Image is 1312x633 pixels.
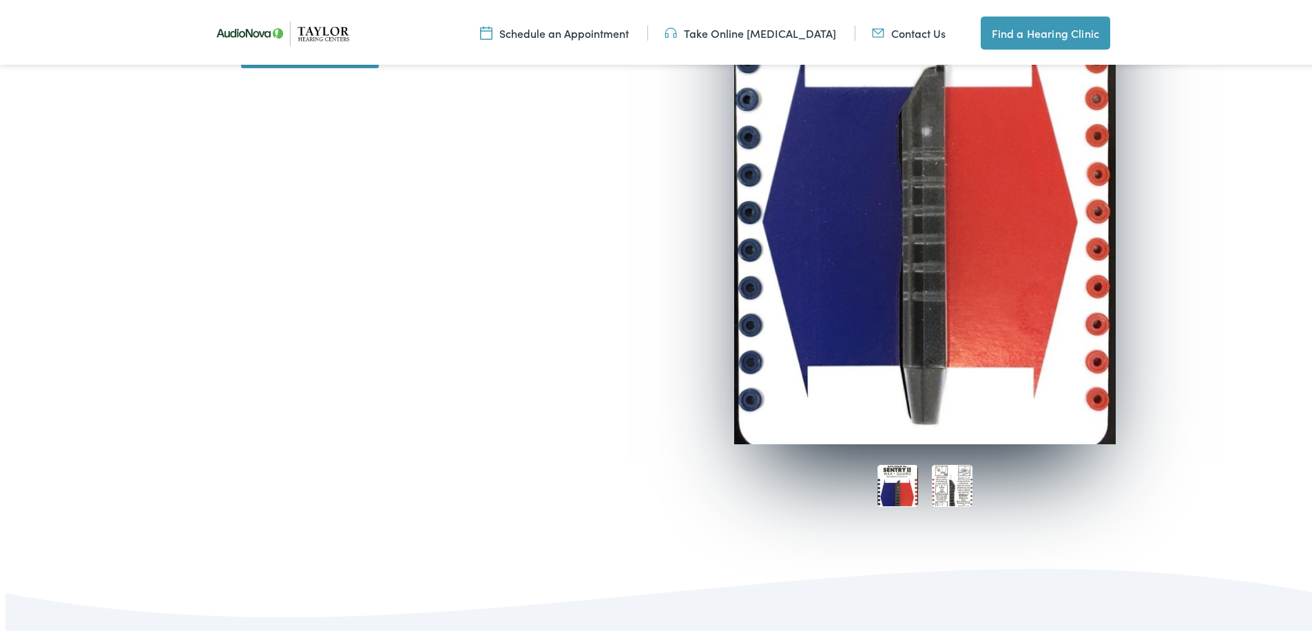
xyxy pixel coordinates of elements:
[665,23,836,38] a: Take Online [MEDICAL_DATA]
[877,462,918,504] img: Beltone Sentry II hearing aid wax guards.
[932,462,972,504] img: Beltone Sentry II hearing aid wax guards in red and blue.
[981,14,1110,47] a: Find a Hearing Clinic
[872,23,884,38] img: utility icon
[480,23,492,38] img: utility icon
[872,23,946,38] a: Contact Us
[665,23,677,38] img: utility icon
[480,23,629,38] a: Schedule an Appointment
